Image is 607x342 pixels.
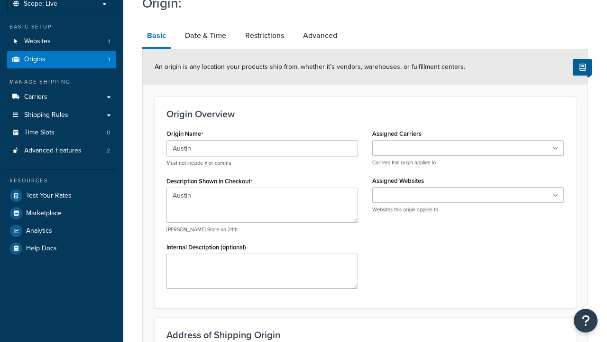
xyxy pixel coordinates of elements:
span: Test Your Rates [26,192,72,200]
div: Basic Setup [7,23,116,31]
span: Websites [24,38,51,46]
span: Help Docs [26,245,57,253]
span: 0 [107,129,110,137]
div: Manage Shipping [7,78,116,86]
div: Resources [7,177,116,185]
span: 2 [107,147,110,155]
p: Must not include # or comma [166,160,358,167]
p: Websites this origin applies to [372,206,564,213]
h3: Origin Overview [166,109,564,119]
li: Time Slots [7,124,116,142]
a: Help Docs [7,240,116,257]
a: Analytics [7,222,116,239]
li: Advanced Features [7,142,116,160]
a: Date & Time [180,24,231,47]
a: Advanced Features2 [7,142,116,160]
li: Origins [7,51,116,68]
span: 1 [108,56,110,64]
li: Websites [7,33,116,50]
button: Open Resource Center [574,309,598,332]
p: Carriers this origin applies to [372,159,564,166]
span: 1 [108,38,110,46]
label: Internal Description (optional) [166,244,246,251]
label: Assigned Carriers [372,130,422,137]
span: An origin is any location your products ship from, whether it’s vendors, warehouses, or fulfillme... [155,62,465,72]
span: Advanced Features [24,147,82,155]
a: Shipping Rules [7,106,116,124]
span: Origins [24,56,46,64]
a: Carriers [7,88,116,106]
a: Test Your Rates [7,187,116,204]
label: Origin Name [166,130,203,138]
a: Basic [142,24,171,49]
label: Description Shown in Checkout [166,178,253,185]
span: Analytics [26,227,52,235]
a: Time Slots0 [7,124,116,142]
span: Marketplace [26,209,62,218]
p: [PERSON_NAME] Store on 24th [166,226,358,233]
a: Advanced [298,24,342,47]
a: Origins1 [7,51,116,68]
span: Carriers [24,93,47,101]
a: Restrictions [240,24,289,47]
span: Shipping Rules [24,111,68,119]
a: Marketplace [7,205,116,222]
a: Websites1 [7,33,116,50]
h3: Address of Shipping Origin [166,330,564,340]
button: Show Help Docs [573,59,592,76]
span: Time Slots [24,129,55,137]
label: Assigned Websites [372,177,424,184]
